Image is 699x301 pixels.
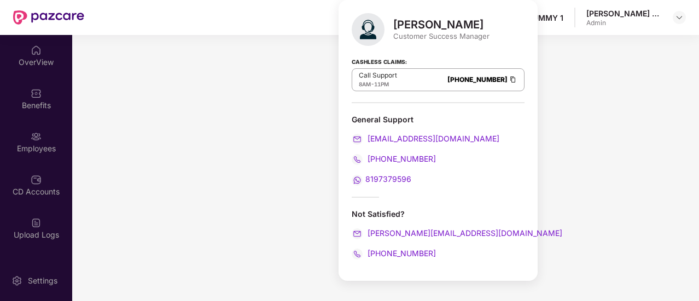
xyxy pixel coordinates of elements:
img: svg+xml;base64,PHN2ZyB4bWxucz0iaHR0cDovL3d3dy53My5vcmcvMjAwMC9zdmciIHdpZHRoPSIyMCIgaGVpZ2h0PSIyMC... [352,228,363,239]
a: [EMAIL_ADDRESS][DOMAIN_NAME] [352,134,499,143]
img: svg+xml;base64,PHN2ZyB4bWxucz0iaHR0cDovL3d3dy53My5vcmcvMjAwMC9zdmciIHdpZHRoPSIyMCIgaGVpZ2h0PSIyMC... [352,249,363,259]
a: [PHONE_NUMBER] [352,154,436,163]
strong: Cashless Claims: [352,55,407,67]
img: svg+xml;base64,PHN2ZyBpZD0iQmVuZWZpdHMiIHhtbG5zPSJodHRwOi8vd3d3LnczLm9yZy8yMDAwL3N2ZyIgd2lkdGg9Ij... [31,88,42,99]
img: svg+xml;base64,PHN2ZyBpZD0iRHJvcGRvd24tMzJ4MzIiIHhtbG5zPSJodHRwOi8vd3d3LnczLm9yZy8yMDAwL3N2ZyIgd2... [675,13,684,22]
a: [PHONE_NUMBER] [352,249,436,258]
div: Admin [586,19,663,27]
img: svg+xml;base64,PHN2ZyBpZD0iQ0RfQWNjb3VudHMiIGRhdGEtbmFtZT0iQ0QgQWNjb3VudHMiIHhtbG5zPSJodHRwOi8vd3... [31,174,42,185]
div: Not Satisfied? [352,209,525,219]
div: Not Satisfied? [352,209,525,259]
span: [EMAIL_ADDRESS][DOMAIN_NAME] [365,134,499,143]
img: svg+xml;base64,PHN2ZyBpZD0iRW1wbG95ZWVzIiB4bWxucz0iaHR0cDovL3d3dy53My5vcmcvMjAwMC9zdmciIHdpZHRoPS... [31,131,42,142]
div: General Support [352,114,525,186]
div: General Support [352,114,525,125]
span: 11PM [374,81,389,87]
span: 8197379596 [365,174,411,184]
img: svg+xml;base64,PHN2ZyB4bWxucz0iaHR0cDovL3d3dy53My5vcmcvMjAwMC9zdmciIHdpZHRoPSIyMCIgaGVpZ2h0PSIyMC... [352,134,363,145]
div: Settings [25,275,61,286]
img: svg+xml;base64,PHN2ZyBpZD0iSG9tZSIgeG1sbnM9Imh0dHA6Ly93d3cudzMub3JnLzIwMDAvc3ZnIiB3aWR0aD0iMjAiIG... [31,45,42,56]
div: [PERSON_NAME] Ravindarsingh [586,8,663,19]
span: [PERSON_NAME][EMAIL_ADDRESS][DOMAIN_NAME] [365,228,562,238]
a: [PHONE_NUMBER] [447,75,508,84]
div: - [359,80,397,88]
a: [PERSON_NAME][EMAIL_ADDRESS][DOMAIN_NAME] [352,228,562,238]
img: Clipboard Icon [509,75,517,84]
img: svg+xml;base64,PHN2ZyBpZD0iVXBsb2FkX0xvZ3MiIGRhdGEtbmFtZT0iVXBsb2FkIExvZ3MiIHhtbG5zPSJodHRwOi8vd3... [31,217,42,228]
span: [PHONE_NUMBER] [365,154,436,163]
span: 8AM [359,81,371,87]
span: [PHONE_NUMBER] [365,249,436,258]
a: 8197379596 [352,174,411,184]
p: Call Support [359,71,397,80]
img: New Pazcare Logo [13,10,84,25]
img: svg+xml;base64,PHN2ZyB4bWxucz0iaHR0cDovL3d3dy53My5vcmcvMjAwMC9zdmciIHdpZHRoPSIyMCIgaGVpZ2h0PSIyMC... [352,175,363,186]
img: svg+xml;base64,PHN2ZyBpZD0iU2V0dGluZy0yMHgyMCIgeG1sbnM9Imh0dHA6Ly93d3cudzMub3JnLzIwMDAvc3ZnIiB3aW... [11,275,22,286]
img: svg+xml;base64,PHN2ZyB4bWxucz0iaHR0cDovL3d3dy53My5vcmcvMjAwMC9zdmciIHdpZHRoPSIyMCIgaGVpZ2h0PSIyMC... [352,154,363,165]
